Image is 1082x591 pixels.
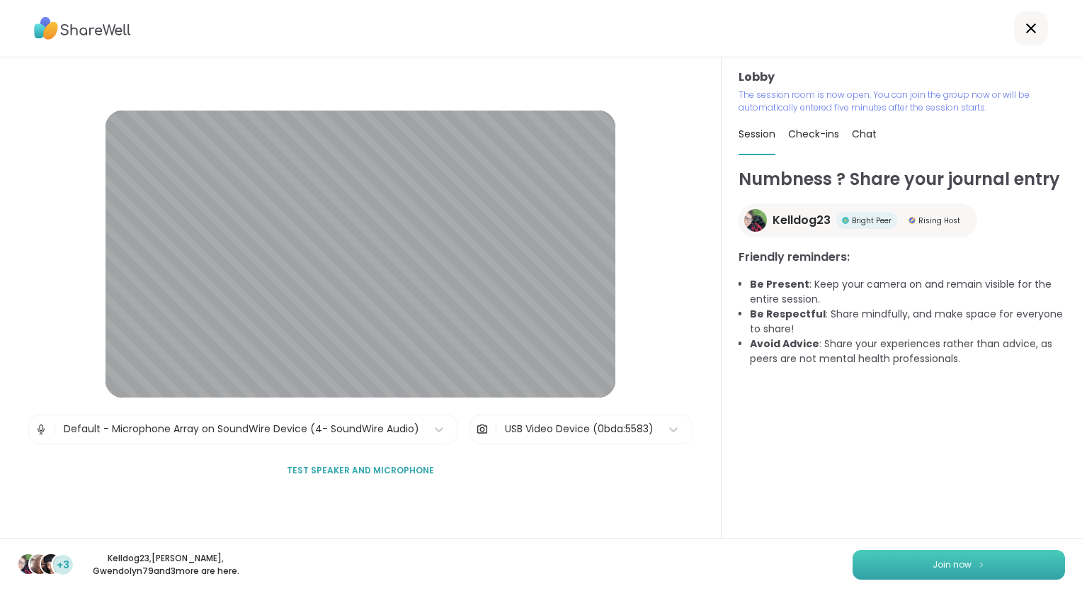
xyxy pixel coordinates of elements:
span: | [494,415,498,444]
img: Camera [476,415,489,444]
b: Be Respectful [750,307,826,321]
img: ShareWell Logo [34,12,131,45]
p: Kelldog23 , [PERSON_NAME] , Gwendolyn79 and 3 more are here. [86,552,245,578]
img: Microphone [35,415,47,444]
a: Kelldog23Kelldog23Bright PeerBright PeerRising HostRising Host [739,203,977,237]
p: The session room is now open. You can join the group now or will be automatically entered five mi... [739,89,1065,114]
span: +3 [57,558,69,573]
b: Be Present [750,277,809,291]
span: Test speaker and microphone [287,464,434,477]
b: Avoid Advice [750,337,819,351]
li: : Keep your camera on and remain visible for the entire session. [750,277,1065,307]
img: Rising Host [909,217,916,224]
li: : Share your experiences rather than advice, as peers are not mental health professionals. [750,337,1065,366]
img: dodi [30,554,50,574]
li: : Share mindfully, and make space for everyone to share! [750,307,1065,337]
span: Bright Peer [852,215,892,226]
span: Kelldog23 [773,212,831,229]
h1: Numbness ? Share your journal entry [739,167,1065,192]
span: Session [739,127,775,141]
span: Rising Host [918,215,960,226]
img: Kelldog23 [744,209,767,232]
img: Kelldog23 [18,554,38,574]
img: ShareWell Logomark [977,561,986,568]
span: Chat [852,127,877,141]
img: Gwendolyn79 [41,554,61,574]
button: Join now [853,550,1065,580]
span: Join now [933,558,972,571]
h3: Friendly reminders: [739,249,1065,266]
h3: Lobby [739,69,1065,86]
div: Default - Microphone Array on SoundWire Device (4- SoundWire Audio) [64,422,419,437]
span: Check-ins [788,127,839,141]
div: USB Video Device (0bda:5583) [505,422,654,437]
span: | [53,415,57,444]
button: Test speaker and microphone [281,456,440,485]
img: Bright Peer [842,217,849,224]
